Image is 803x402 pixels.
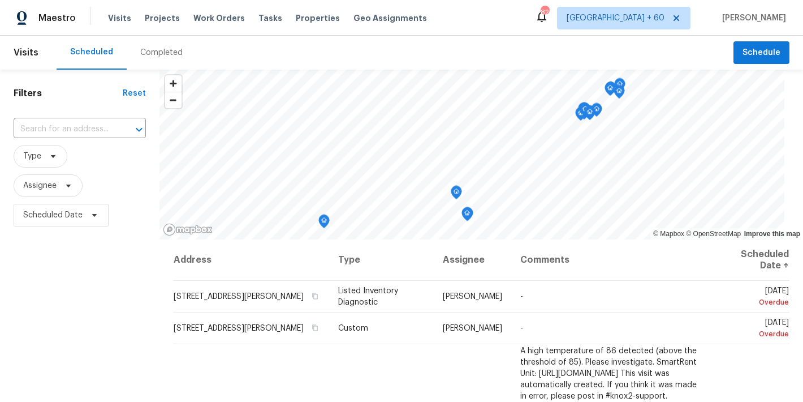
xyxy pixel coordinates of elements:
div: Completed [140,47,183,58]
h1: Filters [14,88,123,99]
div: Scheduled [70,46,113,58]
button: Zoom out [165,92,182,108]
div: Map marker [580,103,591,121]
div: Overdue [718,328,789,340]
div: Map marker [591,103,602,121]
div: Map marker [578,102,589,120]
a: Mapbox [653,230,684,238]
div: Map marker [614,85,625,102]
span: Assignee [23,180,57,191]
span: [DATE] [718,287,789,308]
button: Zoom in [165,75,182,92]
div: Map marker [461,207,473,225]
span: Work Orders [193,12,245,24]
button: Copy Address [310,323,320,333]
button: Schedule [733,41,789,65]
span: Geo Assignments [353,12,427,24]
a: Improve this map [744,230,800,238]
th: Scheduled Date ↑ [709,240,789,281]
span: Scheduled Date [23,209,83,221]
div: 822 [541,7,549,18]
span: Properties [296,12,340,24]
span: - [520,293,523,301]
div: Map marker [318,215,330,232]
span: Listed Inventory Diagnostic [338,287,398,306]
span: Visits [14,40,38,65]
span: [STREET_ADDRESS][PERSON_NAME] [174,293,304,301]
div: Map marker [605,82,616,99]
input: Search for an address... [14,121,114,138]
span: Maestro [38,12,76,24]
span: Visits [108,12,131,24]
button: Copy Address [310,291,320,301]
span: Projects [145,12,180,24]
span: [DATE] [718,319,789,340]
a: OpenStreetMap [686,230,741,238]
span: Type [23,151,41,162]
span: Tasks [258,14,282,22]
th: Type [329,240,434,281]
th: Address [173,240,329,281]
div: Map marker [605,82,616,100]
span: [GEOGRAPHIC_DATA] + 60 [567,12,664,24]
a: Mapbox homepage [163,223,213,236]
th: Assignee [434,240,511,281]
div: Map marker [614,78,625,96]
div: Overdue [718,297,789,308]
th: Comments [511,240,709,281]
span: [STREET_ADDRESS][PERSON_NAME] [174,324,304,332]
div: Reset [123,88,146,99]
button: Open [131,122,147,138]
div: Map marker [451,186,462,203]
div: Map marker [584,106,595,123]
div: Map marker [579,102,590,120]
span: Custom [338,324,368,332]
span: [PERSON_NAME] [718,12,786,24]
span: Schedule [742,46,780,60]
div: Map marker [575,107,586,125]
span: [PERSON_NAME] [443,293,502,301]
span: [PERSON_NAME] [443,324,502,332]
canvas: Map [159,70,784,240]
div: Map marker [584,105,595,123]
span: - [520,324,523,332]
